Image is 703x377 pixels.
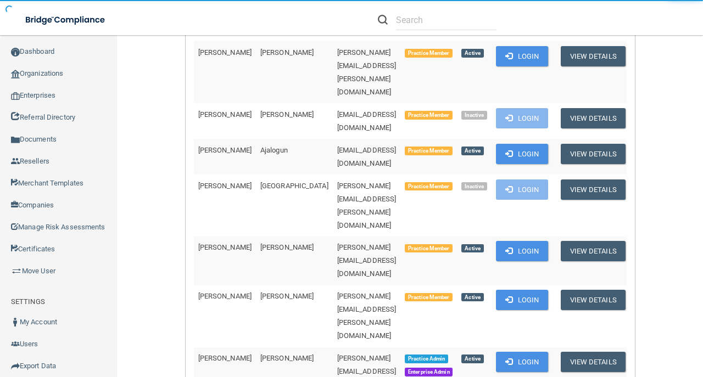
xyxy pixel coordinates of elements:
[260,110,314,119] span: [PERSON_NAME]
[11,362,20,370] img: icon-export.b9366987.png
[561,241,626,261] button: View Details
[496,46,548,66] button: Login
[260,48,314,57] span: [PERSON_NAME]
[461,182,487,191] span: Inactive
[405,182,453,191] span: Practice Member
[337,243,397,278] span: [PERSON_NAME][EMAIL_ADDRESS][DOMAIN_NAME]
[337,110,397,132] span: [EMAIL_ADDRESS][DOMAIN_NAME]
[260,292,314,300] span: [PERSON_NAME]
[461,244,483,253] span: Active
[496,352,548,372] button: Login
[260,354,314,362] span: [PERSON_NAME]
[405,111,453,120] span: Practice Member
[337,48,397,96] span: [PERSON_NAME][EMAIL_ADDRESS][PERSON_NAME][DOMAIN_NAME]
[561,352,626,372] button: View Details
[561,108,626,128] button: View Details
[496,179,548,200] button: Login
[337,292,397,340] span: [PERSON_NAME][EMAIL_ADDRESS][PERSON_NAME][DOMAIN_NAME]
[561,144,626,164] button: View Details
[11,70,20,78] img: organization-icon.f8decf85.png
[378,15,388,25] img: ic-search.3b580494.png
[16,9,115,31] img: bridge_compliance_login_screen.278c3ca4.svg
[461,147,483,155] span: Active
[496,241,548,261] button: Login
[11,48,20,57] img: ic_dashboard_dark.d01f4a41.png
[396,10,496,30] input: Search
[198,243,252,251] span: [PERSON_NAME]
[198,292,252,300] span: [PERSON_NAME]
[260,146,288,154] span: Ajalogun
[198,354,252,362] span: [PERSON_NAME]
[11,295,45,308] label: SETTINGS
[461,111,487,120] span: Inactive
[561,179,626,200] button: View Details
[11,136,20,144] img: icon-documents.8dae5593.png
[496,290,548,310] button: Login
[405,355,448,363] span: Practice Admin
[11,340,20,348] img: icon-users.e205127d.png
[461,49,483,58] span: Active
[561,290,626,310] button: View Details
[461,293,483,302] span: Active
[11,157,20,166] img: ic_reseller.de258add.png
[405,244,453,253] span: Practice Member
[11,266,22,277] img: briefcase.64adab9b.png
[198,182,252,190] span: [PERSON_NAME]
[260,182,328,190] span: [GEOGRAPHIC_DATA]
[461,355,483,363] span: Active
[405,147,453,155] span: Practice Member
[337,182,397,229] span: [PERSON_NAME][EMAIL_ADDRESS][PERSON_NAME][DOMAIN_NAME]
[198,110,252,119] span: [PERSON_NAME]
[198,146,252,154] span: [PERSON_NAME]
[496,108,548,128] button: Login
[260,243,314,251] span: [PERSON_NAME]
[405,49,453,58] span: Practice Member
[405,293,453,302] span: Practice Member
[198,48,252,57] span: [PERSON_NAME]
[337,146,397,167] span: [EMAIL_ADDRESS][DOMAIN_NAME]
[405,368,453,376] span: Enterprise Admin
[561,46,626,66] button: View Details
[11,92,20,100] img: enterprise.0d942306.png
[11,318,20,327] img: ic_user_dark.df1a06c3.png
[496,144,548,164] button: Login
